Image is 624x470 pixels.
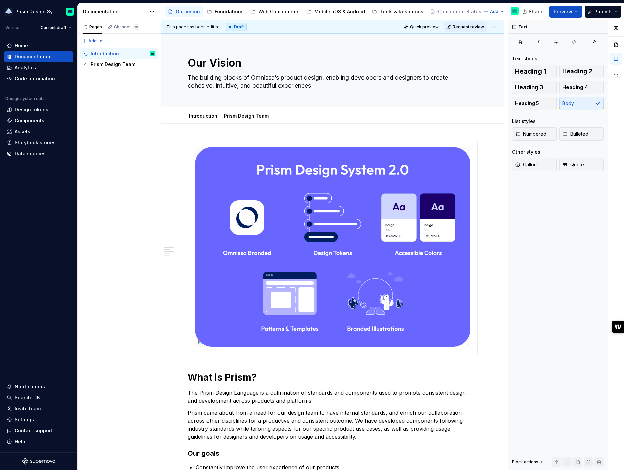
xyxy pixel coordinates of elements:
span: Preview [554,8,572,15]
button: Share [519,6,547,18]
div: Design tokens [15,106,48,113]
a: IntroductionEmiliano Rodriguez [80,48,158,59]
a: Foundations [204,6,246,17]
span: Quick preview [410,24,439,30]
textarea: The building blocks of Omnissa’s product design, enabling developers and designers to create cohe... [186,72,476,91]
a: Code automation [4,73,73,84]
div: Storybook stories [15,139,56,146]
a: Documentation [4,51,73,62]
a: Web Components [248,6,302,17]
div: Code automation [15,75,55,82]
button: Contact support [4,425,73,436]
span: Heading 2 [562,68,592,75]
a: Settings [4,414,73,425]
button: Add [482,7,507,16]
button: Quote [559,158,604,171]
button: Publish [585,6,621,18]
span: Bulleted [562,131,588,137]
a: Invite team [4,403,73,414]
a: Our Vision [165,6,203,17]
span: Callout [515,161,538,168]
div: Documentation [83,8,146,15]
div: Notifications [15,383,45,390]
span: Add [490,9,498,14]
p: The Prism Design Language is a culmination of standards and components used to promote consistent... [188,389,478,405]
a: Component Status [427,6,491,17]
span: Quote [562,161,584,168]
h3: Our goals [188,449,478,458]
button: Bulleted [559,127,604,141]
button: Heading 1 [512,65,557,78]
div: Mobile: iOS & Android [314,8,365,15]
button: Prism Design SystemEmiliano Rodriguez [1,4,76,19]
div: List styles [512,118,536,125]
div: Changes [114,24,139,30]
button: Callout [512,158,557,171]
button: Notifications [4,381,73,392]
div: Component Status [438,8,481,15]
div: Block actions [512,459,538,465]
span: Heading 4 [562,84,588,91]
button: Preview [549,6,582,18]
a: Data sources [4,148,73,159]
span: Heading 1 [515,68,546,75]
textarea: Our Vision [186,55,476,71]
div: Home [15,42,28,49]
img: Emiliano Rodriguez [66,8,74,16]
div: Page tree [80,48,158,70]
button: Heading 5 [512,97,557,110]
span: Heading 3 [515,84,543,91]
a: Storybook stories [4,137,73,148]
button: Heading 2 [559,65,604,78]
div: Search ⌘K [15,394,40,401]
button: Add [80,36,105,46]
div: Documentation [15,53,50,60]
div: Introduction [91,50,119,57]
a: Mobile: iOS & Android [304,6,368,17]
img: Emiliano Rodriguez [150,51,155,56]
span: Publish [594,8,612,15]
div: Text styles [512,55,537,62]
span: Numbered [515,131,546,137]
img: Emiliano Rodriguez [511,7,519,15]
div: Prism Design System [15,8,58,15]
span: 18 [133,24,139,30]
button: Numbered [512,127,557,141]
a: Home [4,40,73,51]
div: Invite team [15,405,41,412]
div: Settings [15,416,34,423]
div: Tools & Resources [380,8,423,15]
div: Foundations [215,8,244,15]
div: Pages [83,24,102,30]
button: Current draft [38,23,75,32]
div: Other styles [512,149,540,155]
button: Request review [444,22,487,32]
button: Heading 4 [559,81,604,94]
div: Introduction [186,109,220,123]
button: Quick preview [402,22,442,32]
div: Data sources [15,150,46,157]
button: Heading 3 [512,81,557,94]
img: 9b6b964a-53fc-4bc9-b355-cdb05cf83bcb.png [5,8,13,16]
div: Web Components [258,8,300,15]
a: Analytics [4,62,73,73]
a: Assets [4,126,73,137]
span: Add [88,38,97,44]
div: Contact support [15,427,52,434]
span: Share [529,8,542,15]
div: Help [15,438,25,445]
div: Page tree [165,5,480,18]
button: Search ⌘K [4,392,73,403]
a: Prism Design Team [80,59,158,70]
a: Introduction [189,113,217,119]
span: Heading 5 [515,100,539,107]
a: Components [4,115,73,126]
p: Prism came about from a need for our design team to have internal standards, and enrich our colla... [188,409,478,441]
span: This page has been edited. [166,24,221,30]
div: Prism Design Team [91,61,135,68]
div: Assets [15,128,30,135]
div: Prism Design Team [221,109,271,123]
span: Request review [453,24,484,30]
svg: Supernova Logo [22,458,55,465]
